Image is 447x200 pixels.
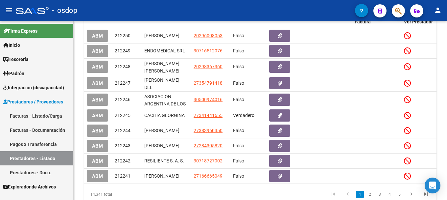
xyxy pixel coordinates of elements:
[233,158,244,163] span: Falso
[394,189,404,200] li: page 5
[87,77,108,89] button: ABM
[5,6,13,14] mat-icon: menu
[194,128,223,133] span: 27383960350
[404,12,433,24] span: Autorizados a Ver Prestador
[92,97,103,103] span: ABM
[144,157,188,165] div: RESILIENTE S. A. S.
[194,48,223,53] span: 30716512076
[3,56,29,63] span: Tesorería
[144,76,188,90] div: [PERSON_NAME] DEL [PERSON_NAME]
[92,80,103,86] span: ABM
[87,45,108,57] button: ABM
[92,33,103,39] span: ABM
[425,178,440,193] div: Open Intercom Messenger
[365,189,375,200] li: page 2
[87,94,108,106] button: ABM
[385,189,394,200] li: page 4
[115,158,130,163] span: 212242
[115,128,130,133] span: 212244
[144,127,188,134] div: [PERSON_NAME]
[87,30,108,42] button: ABM
[87,61,108,73] button: ABM
[92,158,103,164] span: ABM
[3,70,24,77] span: Padrón
[3,98,63,105] span: Prestadores / Proveedores
[386,191,393,198] a: 4
[115,143,130,148] span: 212243
[144,47,188,55] div: ENDOMEDICAL SRL
[3,84,64,91] span: Integración (discapacidad)
[144,93,188,107] div: ASOCIACION ARGENTINA DE LOS [DEMOGRAPHIC_DATA] DEL SEPTIMO DIA
[194,158,223,163] span: 30718727002
[87,109,108,122] button: ABM
[194,97,223,102] span: 30500974016
[233,33,244,38] span: Falso
[144,172,188,180] div: [PERSON_NAME]
[52,3,77,18] span: - osdop
[376,191,384,198] a: 3
[92,173,103,179] span: ABM
[366,191,374,198] a: 2
[144,112,188,119] div: CACHIA GEORGINA
[115,173,130,179] span: 212241
[194,33,223,38] span: 20296008053
[233,128,244,133] span: Falso
[194,173,223,179] span: 27166665049
[115,48,130,53] span: 212249
[355,189,365,200] li: page 1
[144,32,188,40] div: [PERSON_NAME]
[420,191,432,198] a: go to last page
[194,113,223,118] span: 27341441655
[3,42,20,49] span: Inicio
[194,80,223,86] span: 27354791418
[115,97,130,102] span: 212246
[87,125,108,137] button: ABM
[355,12,392,24] span: Dias desde Ultima Factura
[87,155,108,167] button: ABM
[327,191,340,198] a: go to first page
[87,170,108,182] button: ABM
[92,128,103,134] span: ABM
[115,64,130,69] span: 212248
[87,140,108,152] button: ABM
[92,48,103,54] span: ABM
[233,173,244,179] span: Falso
[144,60,188,74] div: [PERSON_NAME] [PERSON_NAME]
[434,6,442,14] mat-icon: person
[144,142,188,150] div: [PERSON_NAME]
[115,113,130,118] span: 212245
[341,191,354,198] a: go to previous page
[92,64,103,70] span: ABM
[233,48,244,53] span: Falso
[115,80,130,86] span: 212247
[375,189,385,200] li: page 3
[233,64,244,69] span: Falso
[115,33,130,38] span: 212250
[3,183,56,190] span: Explorador de Archivos
[405,191,418,198] a: go to next page
[92,113,103,119] span: ABM
[3,27,37,35] span: Firma Express
[194,64,223,69] span: 20298367360
[233,143,244,148] span: Falso
[233,80,244,86] span: Falso
[233,97,244,102] span: Falso
[233,113,254,118] span: Verdadero
[356,191,364,198] a: 1
[92,143,103,149] span: ABM
[194,143,223,148] span: 27284305820
[395,191,403,198] a: 5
